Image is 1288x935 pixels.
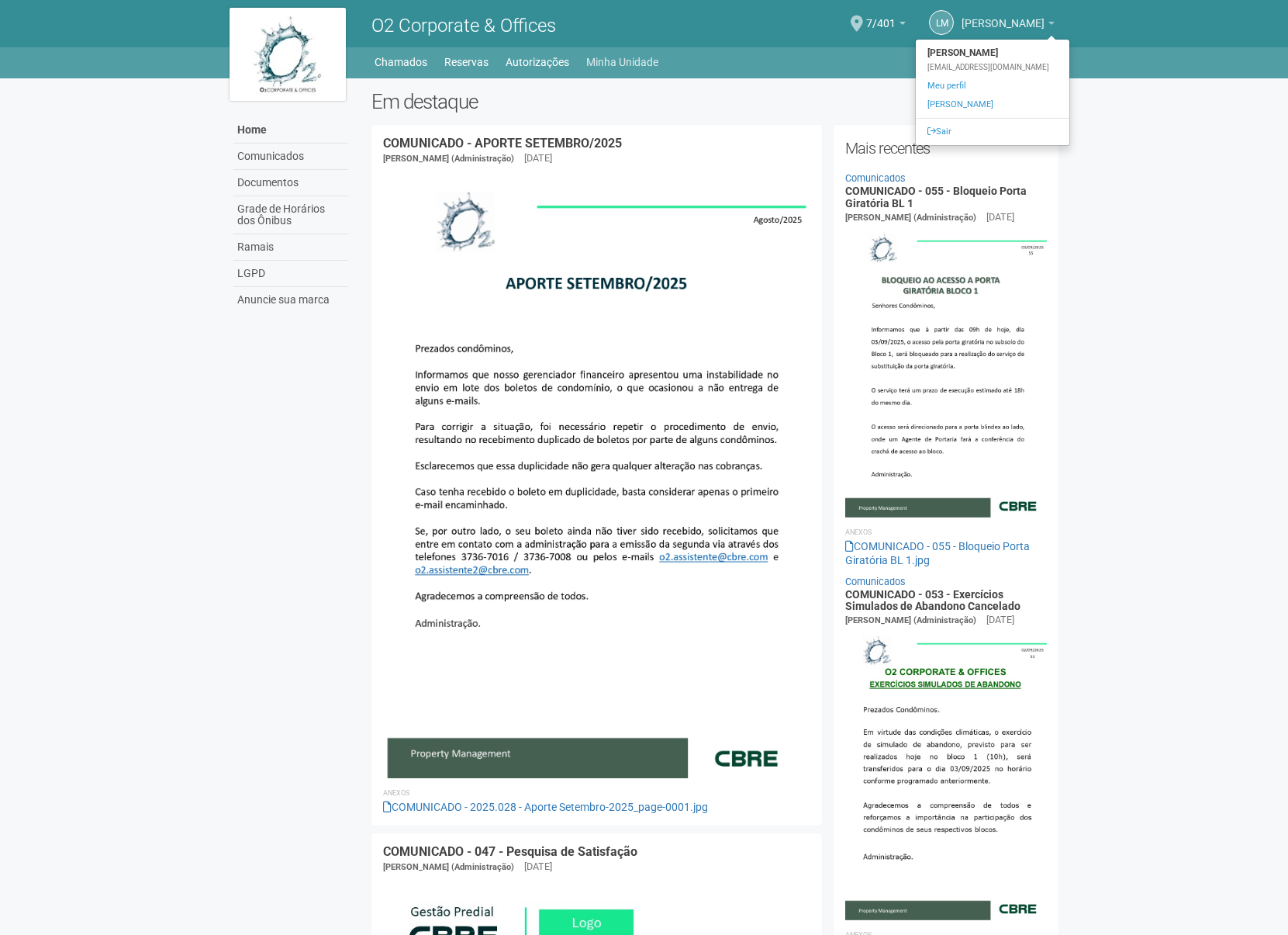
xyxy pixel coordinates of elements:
[986,613,1014,627] div: [DATE]
[383,136,622,151] a: COMUNICADO - APORTE SETEMBRO/2025
[845,185,1027,209] a: COMUNICADO - 055 - Bloqueio Porta Giratória BL 1
[383,862,514,872] span: [PERSON_NAME] (Administração)
[524,860,552,874] div: [DATE]
[383,801,708,813] a: COMUNICADO - 2025.028 - Aporte Setembro-2025_page-0001.jpg
[962,2,1045,29] span: Liliane Maria Ribeiro Dutra
[845,540,1030,566] a: COMUNICADO - 055 - Bloqueio Porta Giratória BL 1.jpg
[383,154,514,164] span: [PERSON_NAME] (Administração)
[233,170,348,196] a: Documentos
[233,196,348,234] a: Grade de Horários dos Ônibus
[986,210,1014,224] div: [DATE]
[371,90,1059,113] h2: Em destaque
[916,95,1069,114] a: [PERSON_NAME]
[962,19,1055,32] a: [PERSON_NAME]
[845,137,1048,160] h2: Mais recentes
[233,261,348,287] a: LGPD
[845,615,976,625] span: [PERSON_NAME] (Administração)
[916,77,1069,95] a: Meu perfil
[375,51,427,73] a: Chamados
[929,10,954,35] a: LM
[233,144,348,170] a: Comunicados
[866,2,896,29] span: 7/401
[524,151,552,165] div: [DATE]
[845,588,1020,612] a: COMUNICADO - 053 - Exercícios Simulados de Abandono Cancelado
[233,287,348,313] a: Anuncie sua marca
[383,786,810,800] li: Anexos
[586,51,658,73] a: Minha Unidade
[845,225,1048,517] img: COMUNICADO%20-%20055%20-%20Bloqueio%20Porta%20Girat%C3%B3ria%20BL%201.jpg
[383,174,810,778] img: COMUNICADO%20-%202025.028%20-%20Aporte%20Setembro-2025_page-0001.jpg
[383,844,637,859] a: COMUNICADO - 047 - Pesquisa de Satisfação
[233,117,348,144] a: Home
[233,234,348,261] a: Ramais
[845,525,1048,539] li: Anexos
[845,172,906,184] a: Comunicados
[371,15,556,36] span: O2 Corporate & Offices
[845,576,906,587] a: Comunicados
[916,123,1069,141] a: Sair
[444,51,489,73] a: Reservas
[916,62,1069,73] div: [EMAIL_ADDRESS][DOMAIN_NAME]
[916,43,1069,62] strong: [PERSON_NAME]
[845,628,1048,919] img: COMUNICADO%20-%20053%20-%20Exerc%C3%ADcios%20Simulados%20de%20Abandono%20Cancelado.jpg
[230,8,346,101] img: logo.jpg
[506,51,569,73] a: Autorizações
[866,19,906,32] a: 7/401
[845,213,976,223] span: [PERSON_NAME] (Administração)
